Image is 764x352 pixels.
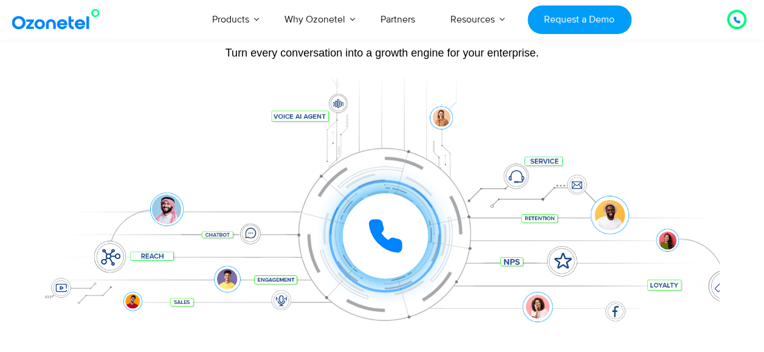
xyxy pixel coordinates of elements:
a: Request a Demo [528,5,632,34]
div: Turn every conversation into a growth engine for your enterprise. [45,46,720,60]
